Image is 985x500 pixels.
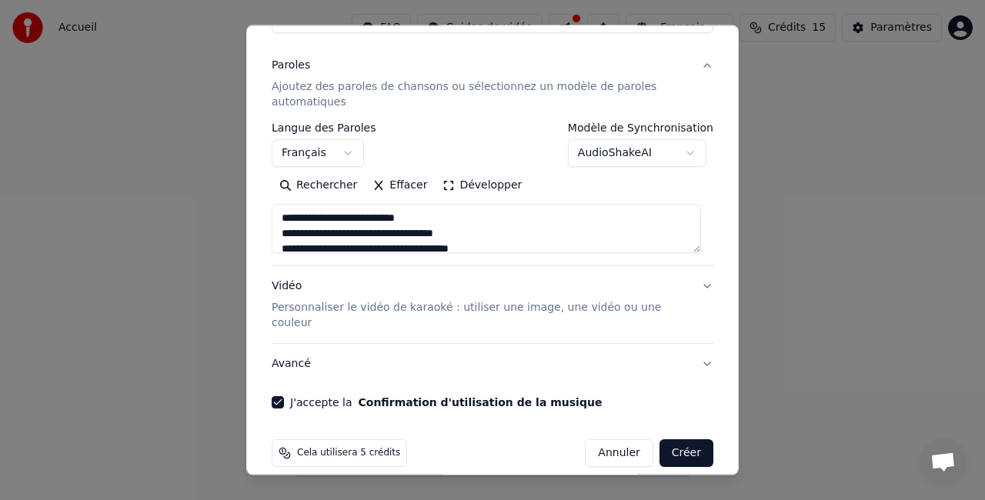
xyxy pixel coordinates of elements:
div: ParolesAjoutez des paroles de chansons ou sélectionnez un modèle de paroles automatiques [272,122,713,265]
button: Rechercher [272,173,365,198]
button: Développer [435,173,529,198]
label: Langue des Paroles [272,122,376,133]
p: Ajoutez des paroles de chansons ou sélectionnez un modèle de paroles automatiques [272,79,689,110]
button: Effacer [365,173,435,198]
span: Cela utilisera 5 crédits [297,447,400,459]
label: J'accepte la [290,397,602,408]
p: Personnaliser le vidéo de karaoké : utiliser une image, une vidéo ou une couleur [272,300,689,331]
button: Créer [659,439,713,467]
button: Avancé [272,344,713,384]
button: ParolesAjoutez des paroles de chansons ou sélectionnez un modèle de paroles automatiques [272,45,713,122]
div: Paroles [272,58,310,73]
button: VidéoPersonnaliser le vidéo de karaoké : utiliser une image, une vidéo ou une couleur [272,266,713,343]
div: Vidéo [272,278,689,331]
button: Annuler [585,439,653,467]
button: J'accepte la [358,397,602,408]
label: Modèle de Synchronisation [568,122,713,133]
